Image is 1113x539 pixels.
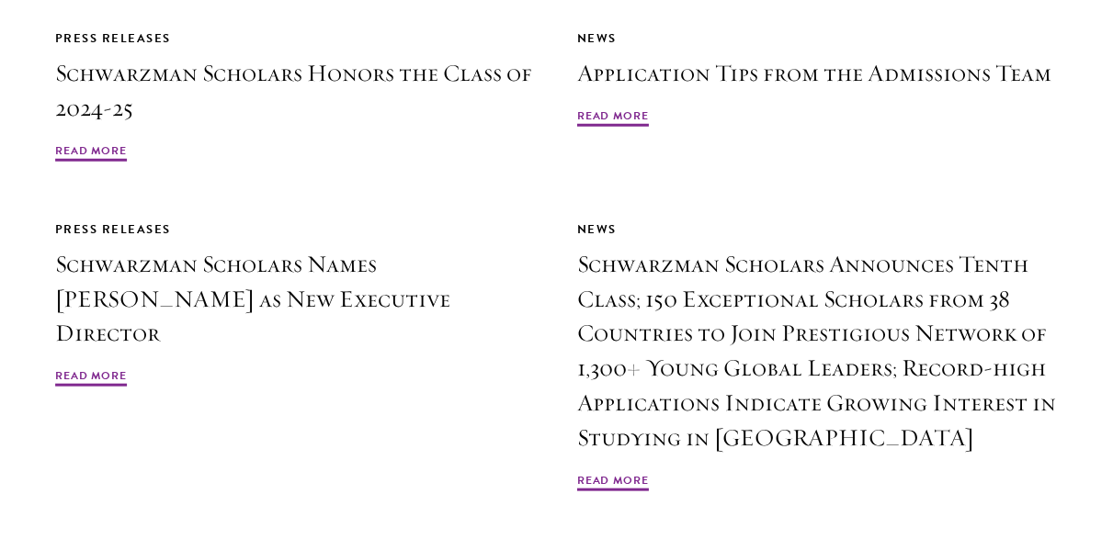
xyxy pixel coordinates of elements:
h3: Schwarzman Scholars Announces Tenth Class; 150 Exceptional Scholars from 38 Countries to Join Pre... [577,247,1058,456]
span: Read More [577,107,649,129]
div: News [577,28,1058,49]
h3: Schwarzman Scholars Honors the Class of 2024-25 [55,56,536,126]
span: Read More [55,367,127,389]
span: Read More [55,142,127,164]
h3: Schwarzman Scholars Names [PERSON_NAME] as New Executive Director [55,247,536,352]
a: Press Releases Schwarzman Scholars Names [PERSON_NAME] as New Executive Director Read More [55,219,536,390]
h3: Application Tips from the Admissions Team [577,56,1058,91]
div: Press Releases [55,28,536,49]
a: News Application Tips from the Admissions Team Read More [577,28,1058,129]
div: News [577,219,1058,240]
span: Read More [577,472,649,494]
a: Press Releases Schwarzman Scholars Honors the Class of 2024-25 Read More [55,28,536,164]
a: News Schwarzman Scholars Announces Tenth Class; 150 Exceptional Scholars from 38 Countries to Joi... [577,219,1058,495]
div: Press Releases [55,219,536,240]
